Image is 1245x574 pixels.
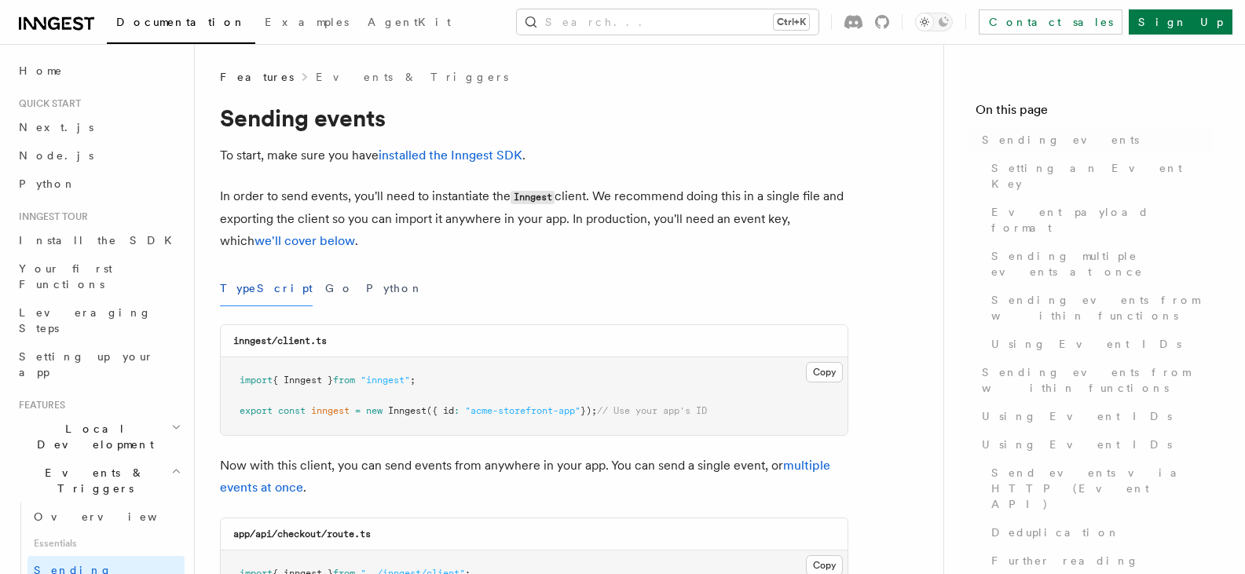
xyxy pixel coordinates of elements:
span: Install the SDK [19,234,181,247]
p: Now with this client, you can send events from anywhere in your app. You can send a single event,... [220,455,848,499]
span: Sending multiple events at once [991,248,1214,280]
span: export [240,405,273,416]
a: Your first Functions [13,254,185,298]
a: Leveraging Steps [13,298,185,342]
p: To start, make sure you have . [220,144,848,166]
span: Further reading [991,553,1139,569]
span: Sending events from within functions [982,364,1214,396]
code: Inngest [511,191,555,204]
a: Sending events from within functions [985,286,1214,330]
a: Events & Triggers [316,69,508,85]
button: Copy [806,362,843,382]
code: inngest/client.ts [233,335,327,346]
span: Features [13,399,65,411]
span: { Inngest } [273,375,333,386]
span: Setting up your app [19,350,154,378]
span: ({ id [427,405,454,416]
span: "acme-storefront-app" [465,405,580,416]
span: = [355,405,361,416]
span: Overview [34,510,196,523]
span: Using Event IDs [982,408,1172,424]
span: Setting an Event Key [991,160,1214,192]
a: multiple events at once [220,458,830,495]
span: Using Event IDs [991,336,1181,352]
button: Python [366,271,423,306]
button: Go [325,271,353,306]
span: Send events via HTTP (Event API) [991,465,1214,512]
button: Toggle dark mode [915,13,953,31]
a: we'll cover below [254,233,355,248]
button: Local Development [13,415,185,459]
a: Sending events from within functions [976,358,1214,402]
a: Sign Up [1129,9,1232,35]
h1: Sending events [220,104,848,132]
span: Examples [265,16,349,28]
a: Send events via HTTP (Event API) [985,459,1214,518]
span: inngest [311,405,350,416]
span: }); [580,405,597,416]
a: Examples [255,5,358,42]
h4: On this page [976,101,1214,126]
span: Node.js [19,149,93,162]
span: from [333,375,355,386]
a: Setting up your app [13,342,185,386]
span: const [278,405,306,416]
span: import [240,375,273,386]
a: Using Event IDs [985,330,1214,358]
span: Using Event IDs [982,437,1172,452]
span: Leveraging Steps [19,306,152,335]
a: Overview [27,503,185,531]
kbd: Ctrl+K [774,14,809,30]
a: Using Event IDs [976,430,1214,459]
span: Documentation [116,16,246,28]
a: Sending events [976,126,1214,154]
span: Python [19,177,76,190]
span: Deduplication [991,525,1120,540]
a: Deduplication [985,518,1214,547]
span: Inngest tour [13,210,88,223]
button: Events & Triggers [13,459,185,503]
span: Quick start [13,97,81,110]
a: installed the Inngest SDK [379,148,522,163]
a: Install the SDK [13,226,185,254]
span: : [454,405,460,416]
a: Home [13,57,185,85]
a: Event payload format [985,198,1214,242]
span: Sending events from within functions [991,292,1214,324]
span: Features [220,69,294,85]
a: Node.js [13,141,185,170]
span: Your first Functions [19,262,112,291]
a: Next.js [13,113,185,141]
span: new [366,405,383,416]
span: Essentials [27,531,185,556]
a: Documentation [107,5,255,44]
span: Inngest [388,405,427,416]
button: TypeScript [220,271,313,306]
a: Sending multiple events at once [985,242,1214,286]
span: // Use your app's ID [597,405,707,416]
button: Search...Ctrl+K [517,9,818,35]
span: Local Development [13,421,171,452]
a: Setting an Event Key [985,154,1214,198]
span: "inngest" [361,375,410,386]
span: AgentKit [368,16,451,28]
span: Events & Triggers [13,465,171,496]
code: app/api/checkout/route.ts [233,528,371,539]
p: In order to send events, you'll need to instantiate the client. We recommend doing this in a sing... [220,185,848,252]
span: Event payload format [991,204,1214,236]
span: Next.js [19,121,93,133]
a: Using Event IDs [976,402,1214,430]
a: Python [13,170,185,198]
a: AgentKit [358,5,460,42]
a: Contact sales [979,9,1122,35]
span: ; [410,375,416,386]
span: Sending events [982,132,1139,148]
span: Home [19,63,63,79]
